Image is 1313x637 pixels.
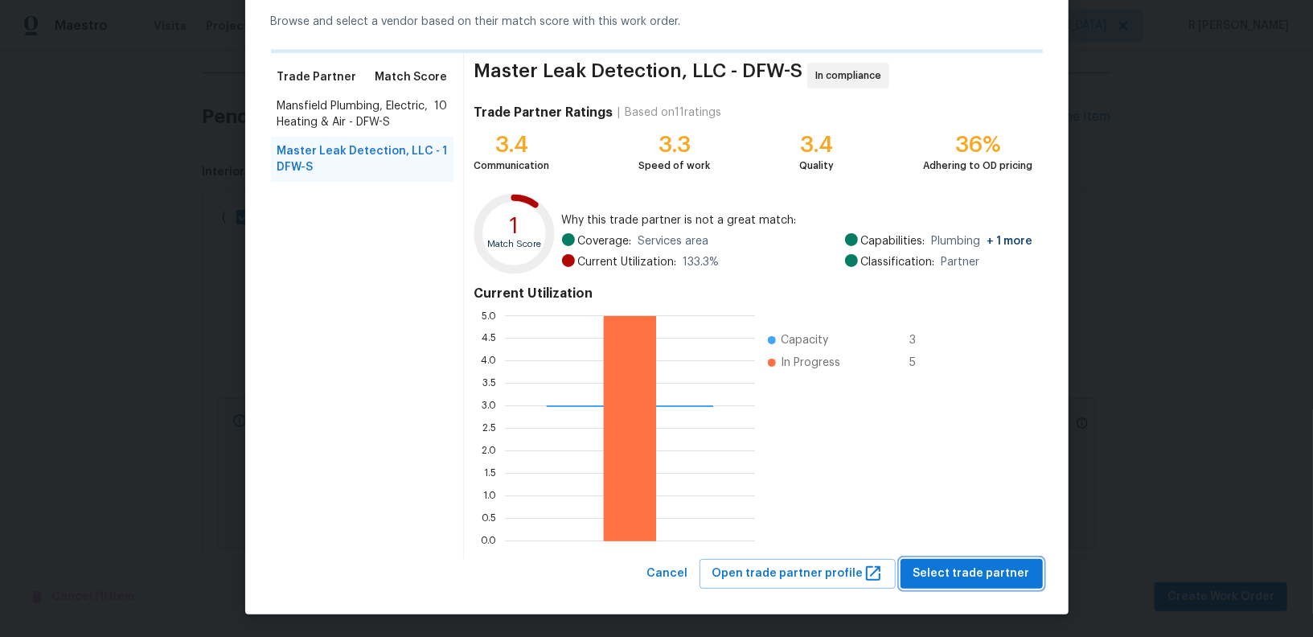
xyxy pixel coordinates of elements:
div: Adhering to OD pricing [924,158,1033,174]
text: 0.5 [482,514,497,524]
span: Coverage: [578,233,632,249]
div: Speed of work [638,158,710,174]
span: Master Leak Detection, LLC - DFW-S [474,63,802,88]
span: 1 [442,143,447,175]
text: 4.0 [482,356,497,366]
span: Plumbing [932,233,1033,249]
button: Select trade partner [901,559,1043,589]
text: 3.5 [483,379,497,388]
span: Master Leak Detection, LLC - DFW-S [277,143,443,175]
div: 3.3 [638,137,710,153]
span: Capacity [781,332,828,348]
span: Trade Partner [277,69,357,85]
span: Capabilities: [861,233,925,249]
span: Why this trade partner is not a great match: [562,212,1033,228]
span: + 1 more [987,236,1033,247]
h4: Current Utilization [474,286,1032,302]
text: 1.5 [485,469,497,479]
div: Based on 11 ratings [625,105,721,121]
span: Cancel [647,564,688,584]
span: Current Utilization: [578,254,677,270]
span: Open trade partner profile [712,564,883,584]
button: Cancel [641,559,695,589]
span: 10 [434,98,447,130]
span: 5 [909,355,935,371]
text: 1.0 [484,491,497,501]
span: In compliance [815,68,888,84]
div: 3.4 [799,137,834,153]
div: Communication [474,158,549,174]
div: 36% [924,137,1033,153]
div: 3.4 [474,137,549,153]
text: Match Score [488,240,542,249]
text: 2.5 [483,424,497,434]
text: 5.0 [482,311,497,321]
text: 3.0 [482,401,497,411]
text: 1 [511,216,519,238]
span: In Progress [781,355,840,371]
button: Open trade partner profile [700,559,896,589]
text: 0.0 [482,536,497,546]
text: 2.0 [482,446,497,456]
span: Partner [942,254,980,270]
span: Classification: [861,254,935,270]
span: 133.3 % [683,254,720,270]
span: Mansfield Plumbing, Electric, Heating & Air - DFW-S [277,98,435,130]
span: Select trade partner [913,564,1030,584]
span: Match Score [375,69,447,85]
div: | [613,105,625,121]
span: 3 [909,332,935,348]
span: Services area [638,233,709,249]
div: Quality [799,158,834,174]
h4: Trade Partner Ratings [474,105,613,121]
text: 4.5 [482,334,497,343]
